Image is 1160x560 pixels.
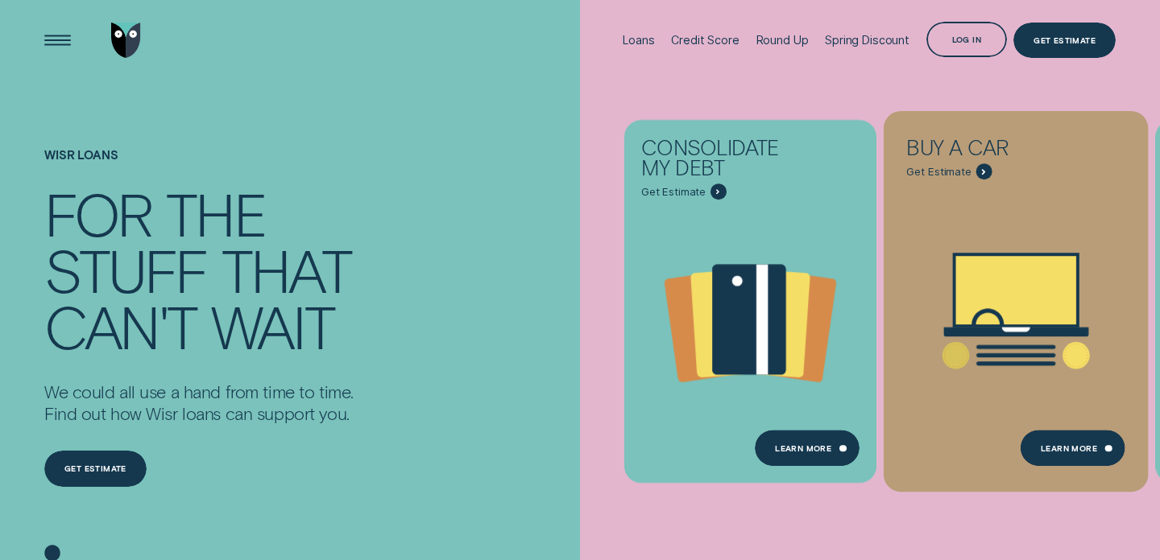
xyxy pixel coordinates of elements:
[755,430,860,467] a: Learn more
[211,298,334,354] div: wait
[1021,430,1125,467] a: Learn More
[926,22,1007,58] button: Log in
[44,451,147,487] a: Get estimate
[39,23,76,59] button: Open Menu
[166,185,266,241] div: the
[825,33,909,47] div: Spring Discount
[111,23,141,59] img: Wisr
[906,165,971,179] span: Get Estimate
[222,241,351,298] div: that
[44,185,151,241] div: For
[756,33,809,47] div: Round Up
[641,137,802,183] div: Consolidate my debt
[44,241,207,298] div: stuff
[624,121,876,473] a: Consolidate my debt - Learn more
[623,33,654,47] div: Loans
[671,33,739,47] div: Credit Score
[44,148,354,185] h1: Wisr loans
[641,185,706,199] span: Get Estimate
[44,185,354,353] h4: For the stuff that can't wait
[44,381,354,424] p: We could all use a hand from time to time. Find out how Wisr loans can support you.
[1013,23,1116,59] a: Get Estimate
[906,137,1067,163] div: Buy a car
[890,121,1142,473] a: Buy a car - Learn more
[44,298,197,354] div: can't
